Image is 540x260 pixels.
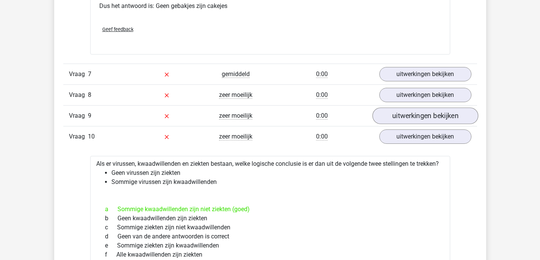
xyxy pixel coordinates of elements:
span: e [105,241,117,250]
span: f [105,250,116,259]
span: Vraag [69,111,88,120]
span: Vraag [69,70,88,79]
a: uitwerkingen bekijken [379,129,471,144]
a: uitwerkingen bekijken [379,67,471,81]
span: zeer moeilijk [219,91,252,99]
span: 0:00 [316,91,328,99]
span: 10 [88,133,95,140]
div: Sommige ziekten zijn kwaadwillenden [99,241,441,250]
span: 9 [88,112,91,119]
li: Sommige virussen zijn kwaadwillenden [111,177,444,187]
span: c [105,223,117,232]
li: Geen virussen zijn ziekten [111,168,444,177]
span: zeer moeilijk [219,133,252,140]
span: Geef feedback [102,26,133,32]
span: a [105,205,117,214]
span: d [105,232,117,241]
span: Vraag [69,132,88,141]
div: Geen kwaadwillenden zijn ziekten [99,214,441,223]
div: Alle kwaadwillenden zijn ziekten [99,250,441,259]
span: zeer moeilijk [219,112,252,120]
span: gemiddeld [222,70,250,78]
span: 8 [88,91,91,98]
span: 0:00 [316,133,328,140]
p: Dus het antwoord is: Geen gebakjes zijn cakejes [99,2,441,11]
a: uitwerkingen bekijken [372,107,478,124]
span: 7 [88,70,91,78]
span: 0:00 [316,70,328,78]
span: b [105,214,117,223]
div: Sommige ziekten zijn niet kwaadwillenden [99,223,441,232]
span: 0:00 [316,112,328,120]
span: Vraag [69,90,88,100]
div: Sommige kwaadwillenden zijn niet ziekten (goed) [99,205,441,214]
div: Geen van de andere antwoorden is correct [99,232,441,241]
a: uitwerkingen bekijken [379,88,471,102]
